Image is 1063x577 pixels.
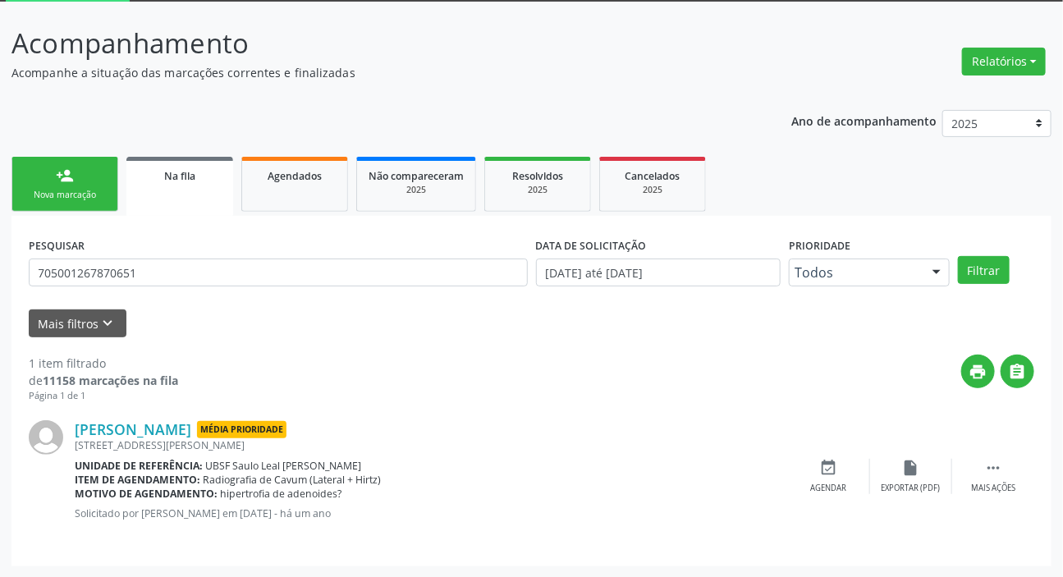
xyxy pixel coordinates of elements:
div: Mais ações [971,483,1015,494]
label: DATA DE SOLICITAÇÃO [536,233,647,259]
i: keyboard_arrow_down [99,314,117,332]
div: 2025 [612,184,694,196]
span: Cancelados [625,169,680,183]
b: Item de agendamento: [75,473,200,487]
div: 2025 [497,184,579,196]
div: de [29,372,178,389]
span: Média Prioridade [197,421,286,438]
i: print [969,363,987,381]
i: event_available [820,459,838,477]
div: Nova marcação [24,189,106,201]
span: Agendados [268,169,322,183]
p: Acompanhamento [11,23,740,64]
span: Radiografia de Cavum (Lateral + Hirtz) [204,473,382,487]
span: UBSF Saulo Leal [PERSON_NAME] [206,459,362,473]
div: 2025 [369,184,464,196]
div: [STREET_ADDRESS][PERSON_NAME] [75,438,788,452]
b: Motivo de agendamento: [75,487,218,501]
button: print [961,355,995,388]
button:  [1001,355,1034,388]
img: img [29,420,63,455]
a: [PERSON_NAME] [75,420,191,438]
i:  [1009,363,1027,381]
span: Na fila [164,169,195,183]
span: hipertrofia de adenoides? [221,487,342,501]
div: person_add [56,167,74,185]
span: Não compareceram [369,169,464,183]
label: PESQUISAR [29,233,85,259]
button: Mais filtroskeyboard_arrow_down [29,309,126,338]
div: Página 1 de 1 [29,389,178,403]
label: Prioridade [789,233,850,259]
input: Selecione um intervalo [536,259,781,286]
div: 1 item filtrado [29,355,178,372]
b: Unidade de referência: [75,459,203,473]
button: Filtrar [958,256,1010,284]
i: insert_drive_file [902,459,920,477]
span: Todos [795,264,916,281]
div: Exportar (PDF) [882,483,941,494]
p: Solicitado por [PERSON_NAME] em [DATE] - há um ano [75,506,788,520]
span: Resolvidos [512,169,563,183]
i:  [984,459,1002,477]
p: Acompanhe a situação das marcações correntes e finalizadas [11,64,740,81]
p: Ano de acompanhamento [791,110,937,131]
strong: 11158 marcações na fila [43,373,178,388]
input: Nome, CNS [29,259,528,286]
button: Relatórios [962,48,1046,76]
div: Agendar [811,483,847,494]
